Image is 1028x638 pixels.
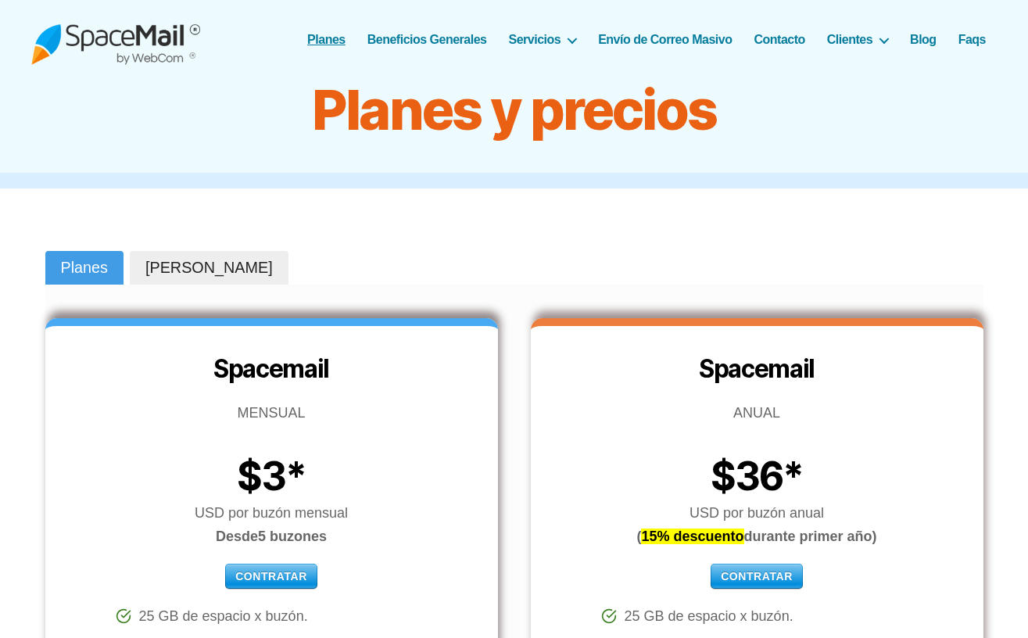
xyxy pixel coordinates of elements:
p: MENSUAL [45,401,498,425]
p: USD por buzón anual [531,501,983,548]
img: Spacemail [31,14,200,65]
a: Faqs [958,32,986,47]
a: Clientes [827,32,888,47]
strong: 5 buzones [216,529,327,544]
a: Contacto [754,32,804,47]
span: 25 GB de espacio x buzón. [139,604,308,628]
a: Beneficios Generales [367,32,487,47]
h1: Planes y precios [124,79,905,142]
strong: Desde [216,529,258,544]
a: Planes [307,32,346,47]
span: 25 GB de espacio x buzón. [625,604,793,628]
h2: Spacemail [45,353,498,385]
mark: 15% descuento [641,529,743,544]
span: [PERSON_NAME] [145,257,273,279]
p: USD por buzón mensual [45,501,498,548]
span: Planes [61,257,108,279]
a: Blog [910,32,937,47]
h2: Spacemail [531,353,983,385]
p: ANUAL [531,401,983,425]
a: Envío de Correo Masivo [598,32,732,47]
nav: Horizontal [316,32,997,47]
strong: ( durante primer año) [636,529,876,544]
a: Servicios [509,32,577,47]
